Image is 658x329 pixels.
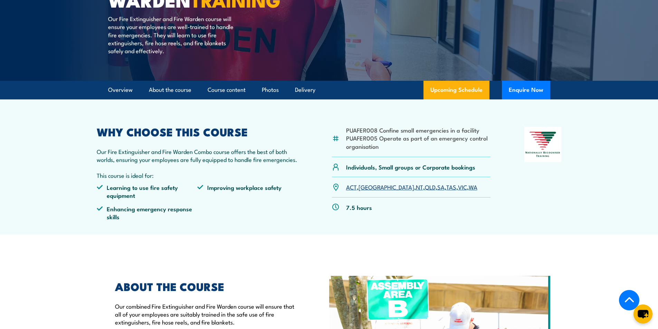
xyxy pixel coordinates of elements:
a: TAS [446,183,456,191]
a: Upcoming Schedule [423,81,489,99]
a: SA [437,183,445,191]
a: Course content [208,81,246,99]
li: PUAFER005 Operate as part of an emergency control organisation [346,134,491,150]
p: Our Fire Extinguisher and Fire Warden course will ensure your employees are well-trained to handl... [108,14,234,55]
h2: ABOUT THE COURSE [115,281,297,291]
a: Delivery [295,81,315,99]
button: Enquire Now [502,81,550,99]
a: VIC [458,183,467,191]
p: Individuals, Small groups or Corporate bookings [346,163,475,171]
h2: WHY CHOOSE THIS COURSE [97,127,298,136]
button: chat-button [633,304,652,323]
a: [GEOGRAPHIC_DATA] [359,183,414,191]
li: PUAFER008 Confine small emergencies in a facility [346,126,491,134]
p: Our combined Fire Extinguisher and Fire Warden course will ensure that all of your employees are ... [115,302,297,326]
a: NT [416,183,423,191]
a: QLD [425,183,436,191]
a: About the course [149,81,191,99]
p: , , , , , , , [346,183,477,191]
p: Our Fire Extinguisher and Fire Warden Combo course offers the best of both worlds, ensuring your ... [97,147,298,164]
img: Nationally Recognised Training logo. [524,127,562,162]
p: 7.5 hours [346,203,372,211]
a: Overview [108,81,133,99]
a: WA [469,183,477,191]
p: This course is ideal for: [97,171,298,179]
li: Enhancing emergency response skills [97,205,198,221]
li: Learning to use fire safety equipment [97,183,198,200]
li: Improving workplace safety [197,183,298,200]
a: Photos [262,81,279,99]
a: ACT [346,183,357,191]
